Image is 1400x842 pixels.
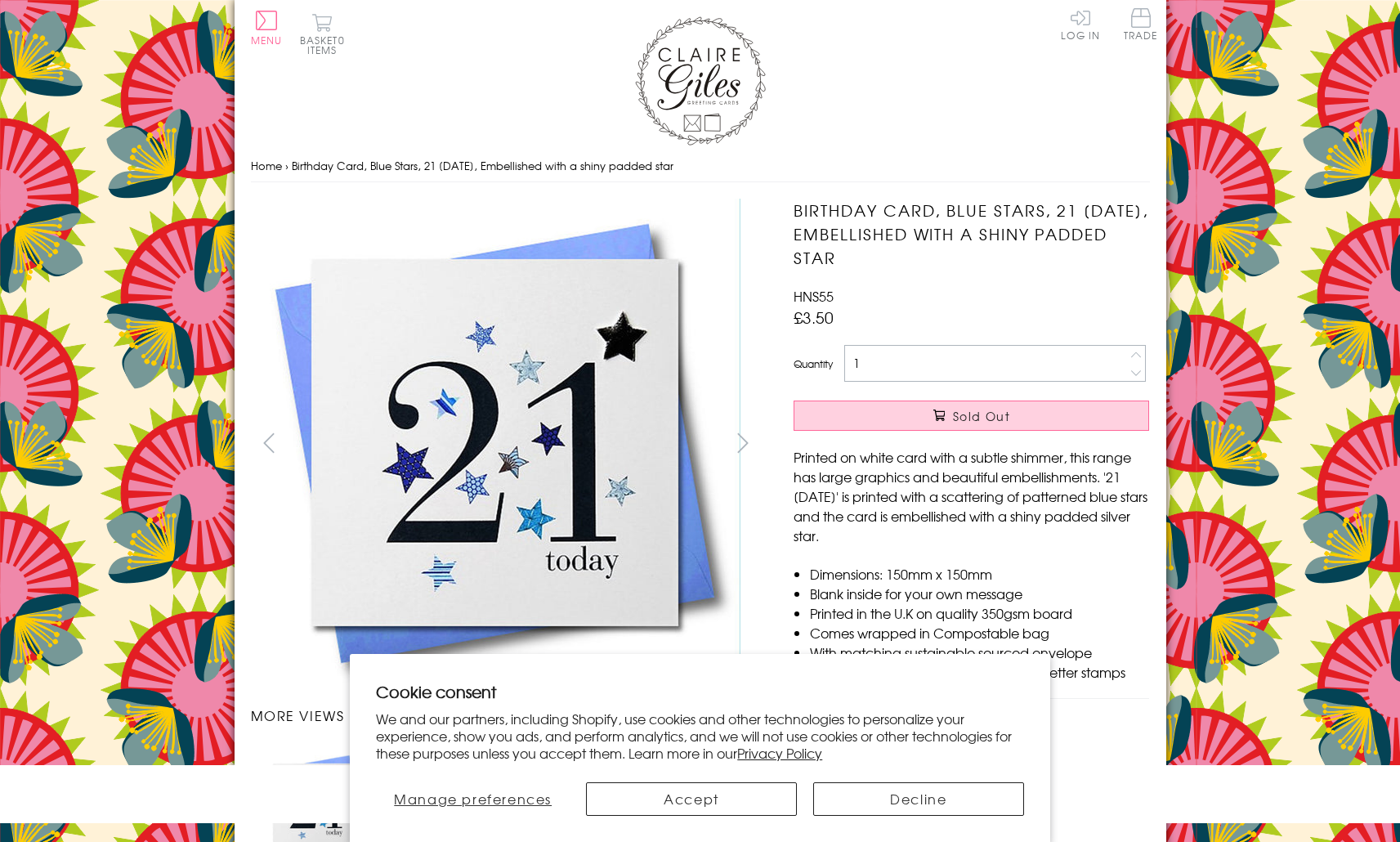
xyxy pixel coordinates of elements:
[810,603,1149,623] li: Printed in the U.K on quality 350gsm board
[810,564,1149,584] li: Dimensions: 150mm x 150mm
[586,782,797,816] button: Accept
[794,286,834,306] span: HNS55
[953,408,1010,424] span: Sold Out
[810,643,1149,662] li: With matching sustainable sourced envelope
[794,356,833,371] label: Quantity
[376,680,1024,703] h2: Cookie consent
[285,158,288,173] span: ›
[810,584,1149,603] li: Blank inside for your own message
[251,150,1150,183] nav: breadcrumbs
[250,199,740,688] img: Birthday Card, Blue Stars, 21 today, Embellished with a shiny padded star
[761,199,1251,689] img: Birthday Card, Blue Stars, 21 today, Embellished with a shiny padded star
[251,11,283,45] button: Menu
[1124,8,1158,43] a: Trade
[292,158,673,173] span: Birthday Card, Blue Stars, 21 [DATE], Embellished with a shiny padded star
[1061,8,1100,40] a: Log In
[251,424,288,461] button: prev
[810,623,1149,643] li: Comes wrapped in Compostable bag
[794,306,834,329] span: £3.50
[376,782,570,816] button: Manage preferences
[376,710,1024,761] p: We and our partners, including Shopify, use cookies and other technologies to personalize your ex...
[394,789,552,808] span: Manage preferences
[1124,8,1158,40] span: Trade
[251,158,282,173] a: Home
[251,33,283,47] span: Menu
[300,13,345,55] button: Basket0 items
[251,705,762,725] h3: More views
[724,424,761,461] button: next
[794,401,1149,431] button: Sold Out
[794,447,1149,545] p: Printed on white card with a subtle shimmer, this range has large graphics and beautiful embellis...
[813,782,1024,816] button: Decline
[794,199,1149,269] h1: Birthday Card, Blue Stars, 21 [DATE], Embellished with a shiny padded star
[307,33,345,57] span: 0 items
[635,16,766,146] img: Claire Giles Greetings Cards
[737,743,822,763] a: Privacy Policy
